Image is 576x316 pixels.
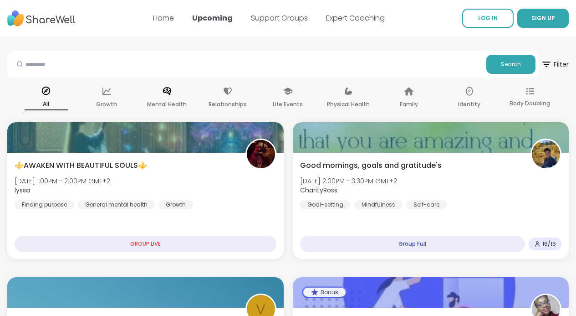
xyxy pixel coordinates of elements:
[15,186,30,195] b: lyssa
[15,200,74,209] div: Finding purpose
[300,160,442,171] span: Good mornings, goals and gratitude's
[7,6,76,31] img: ShareWell Nav Logo
[158,200,193,209] div: Growth
[406,200,447,209] div: Self-care
[517,9,569,28] button: SIGN UP
[300,236,525,252] div: Group Full
[532,140,560,168] img: CharityRoss
[78,200,155,209] div: General mental health
[15,160,147,171] span: ⚜️AWAKEN WITH BEAUTIFUL SOULS⚜️
[15,236,276,252] div: GROUP LIVE
[96,99,117,110] p: Growth
[542,240,556,248] span: 16 / 16
[192,13,233,23] a: Upcoming
[354,200,403,209] div: Mindfulness
[510,98,550,109] p: Body Doubling
[300,200,351,209] div: Goal-setting
[462,9,514,28] a: LOG IN
[15,176,110,186] span: [DATE] 1:00PM - 2:00PM GMT+2
[486,55,535,74] button: Search
[273,99,303,110] p: Life Events
[25,98,68,110] p: All
[247,140,275,168] img: lyssa
[251,13,308,23] a: Support Groups
[541,53,569,75] span: Filter
[153,13,174,23] a: Home
[147,99,187,110] p: Mental Health
[303,288,346,297] div: Bonus
[478,14,498,22] span: LOG IN
[300,186,337,195] b: CharityRoss
[400,99,418,110] p: Family
[326,13,385,23] a: Expert Coaching
[458,99,480,110] p: Identity
[327,99,370,110] p: Physical Health
[209,99,247,110] p: Relationships
[541,51,569,78] button: Filter
[531,14,555,22] span: SIGN UP
[501,60,521,68] span: Search
[300,176,397,186] span: [DATE] 2:00PM - 3:30PM GMT+2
